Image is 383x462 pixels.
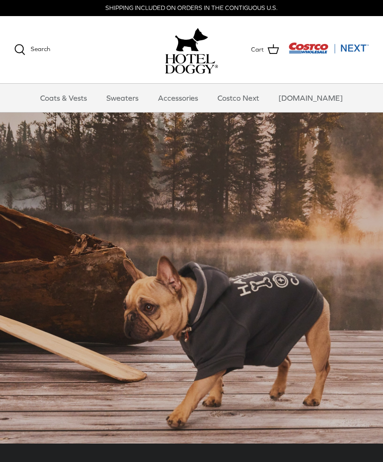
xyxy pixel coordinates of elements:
[165,26,218,74] a: hoteldoggy.com hoteldoggycom
[270,84,351,112] a: [DOMAIN_NAME]
[288,42,369,54] img: Costco Next
[251,44,279,56] a: Cart
[288,48,369,55] a: Visit Costco Next
[14,44,50,55] a: Search
[149,84,207,112] a: Accessories
[165,54,218,74] img: hoteldoggycom
[32,84,96,112] a: Coats & Vests
[175,26,208,54] img: hoteldoggy.com
[31,45,50,52] span: Search
[251,45,264,55] span: Cart
[98,84,147,112] a: Sweaters
[209,84,268,112] a: Costco Next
